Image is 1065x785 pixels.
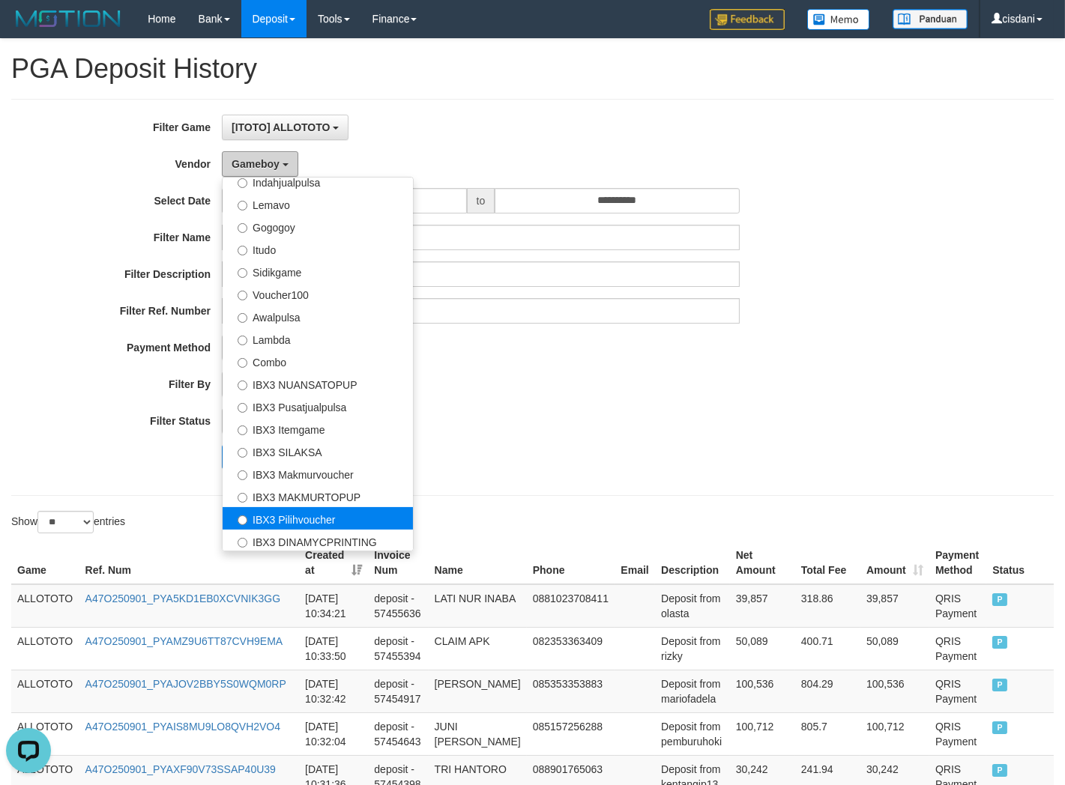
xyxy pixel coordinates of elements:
[860,627,929,670] td: 50,089
[615,542,655,584] th: Email
[223,170,413,193] label: Indahjualpulsa
[730,712,795,755] td: 100,712
[929,584,986,628] td: QRIS Payment
[527,670,615,712] td: 085353353883
[527,584,615,628] td: 0881023708411
[11,670,79,712] td: ALLOTOTO
[232,158,280,170] span: Gameboy
[860,712,929,755] td: 100,712
[299,712,368,755] td: [DATE] 10:32:04
[11,7,125,30] img: MOTION_logo.png
[223,215,413,237] label: Gogogoy
[860,542,929,584] th: Amount: activate to sort column ascending
[429,670,527,712] td: [PERSON_NAME]
[527,542,615,584] th: Phone
[929,627,986,670] td: QRIS Payment
[238,336,247,345] input: Lambda
[223,193,413,215] label: Lemavo
[986,542,1054,584] th: Status
[238,268,247,278] input: Sidikgame
[429,627,527,670] td: CLAIM APK
[11,627,79,670] td: ALLOTOTO
[85,763,276,775] a: A47O250901_PYAXF90V73SSAP40U39
[223,350,413,372] label: Combo
[79,542,300,584] th: Ref. Num
[238,448,247,458] input: IBX3 SILAKSA
[992,636,1007,649] span: PAID
[238,381,247,390] input: IBX3 NUANSATOPUP
[223,282,413,305] label: Voucher100
[795,584,860,628] td: 318.86
[368,627,428,670] td: deposit - 57455394
[730,627,795,670] td: 50,089
[223,417,413,440] label: IBX3 Itemgame
[232,121,330,133] span: [ITOTO] ALLOTOTO
[11,584,79,628] td: ALLOTOTO
[238,358,247,368] input: Combo
[85,592,280,604] a: A47O250901_PYA5KD1EB0XCVNIK3GG
[730,584,795,628] td: 39,857
[238,538,247,548] input: IBX3 DINAMYCPRINTING
[527,712,615,755] td: 085157256288
[37,511,94,533] select: Showentries
[223,462,413,485] label: IBX3 Makmurvoucher
[223,395,413,417] label: IBX3 Pusatjualpulsa
[655,542,730,584] th: Description
[223,305,413,327] label: Awalpulsa
[795,670,860,712] td: 804.29
[429,584,527,628] td: LATI NUR INABA
[655,712,730,755] td: Deposit from pemburuhoki
[238,246,247,255] input: Itudo
[223,485,413,507] label: IBX3 MAKMURTOPUP
[655,670,730,712] td: Deposit from mariofadela
[6,6,51,51] button: Open LiveChat chat widget
[11,542,79,584] th: Game
[238,425,247,435] input: IBX3 Itemgame
[223,327,413,350] label: Lambda
[467,188,495,213] span: to
[429,712,527,755] td: JUNI [PERSON_NAME]
[929,542,986,584] th: Payment Method
[299,670,368,712] td: [DATE] 10:32:42
[238,201,247,210] input: Lemavo
[368,670,428,712] td: deposit - 57454917
[238,403,247,413] input: IBX3 Pusatjualpulsa
[238,291,247,300] input: Voucher100
[992,764,1007,777] span: PAID
[85,678,286,690] a: A47O250901_PYAJOV2BBY5S0WQM0RP
[368,584,428,628] td: deposit - 57455636
[238,313,247,323] input: Awalpulsa
[238,178,247,188] input: Indahjualpulsa
[795,627,860,670] td: 400.71
[730,670,795,712] td: 100,536
[238,470,247,480] input: IBX3 Makmurvoucher
[299,542,368,584] th: Created at: activate to sort column ascending
[222,115,349,140] button: [ITOTO] ALLOTOTO
[429,542,527,584] th: Name
[85,721,280,733] a: A47O250901_PYAIS8MU9LO8QVH2VO4
[11,54,1054,84] h1: PGA Deposit History
[238,515,247,525] input: IBX3 Pilihvoucher
[223,372,413,395] label: IBX3 NUANSATOPUP
[860,584,929,628] td: 39,857
[223,507,413,530] label: IBX3 Pilihvoucher
[929,712,986,755] td: QRIS Payment
[655,584,730,628] td: Deposit from olasta
[710,9,785,30] img: Feedback.jpg
[368,542,428,584] th: Invoice Num
[238,493,247,503] input: IBX3 MAKMURTOPUP
[992,593,1007,606] span: PAID
[223,440,413,462] label: IBX3 SILAKSA
[860,670,929,712] td: 100,536
[730,542,795,584] th: Net Amount
[299,627,368,670] td: [DATE] 10:33:50
[299,584,368,628] td: [DATE] 10:34:21
[893,9,968,29] img: panduan.png
[795,712,860,755] td: 805.7
[223,237,413,260] label: Itudo
[11,712,79,755] td: ALLOTOTO
[807,9,870,30] img: Button%20Memo.svg
[929,670,986,712] td: QRIS Payment
[795,542,860,584] th: Total Fee
[238,223,247,233] input: Gogogoy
